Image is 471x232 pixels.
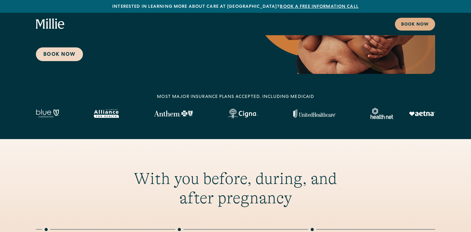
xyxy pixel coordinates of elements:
[401,22,429,28] div: Book now
[36,18,65,30] a: home
[36,47,83,61] a: Book Now
[280,5,358,9] a: Book a free information call
[228,109,258,118] img: Cigna logo
[36,109,59,118] img: Blue California logo
[157,94,314,100] div: MOST MAJOR INSURANCE PLANS ACCEPTED, INCLUDING MEDICAID
[371,108,394,119] img: Healthnet logo
[409,111,435,116] img: Aetna logo
[94,109,119,118] img: Alameda Alliance logo
[395,18,435,31] a: Book now
[154,110,193,117] img: Anthem Logo
[293,109,336,118] img: United Healthcare logo
[116,169,355,208] h2: With you before, during, and after pregnancy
